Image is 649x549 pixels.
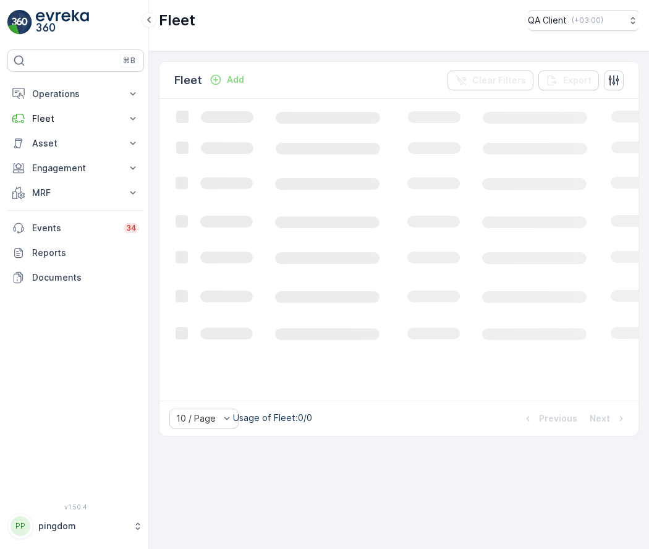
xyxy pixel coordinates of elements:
[7,265,144,290] a: Documents
[36,10,89,35] img: logo_light-DOdMpM7g.png
[528,10,639,31] button: QA Client(+03:00)
[539,412,577,425] p: Previous
[7,131,144,156] button: Asset
[7,156,144,181] button: Engagement
[227,74,244,86] p: Add
[7,513,144,539] button: PPpingdom
[159,11,195,30] p: Fleet
[233,412,312,424] p: Usage of Fleet : 0/0
[7,240,144,265] a: Reports
[7,10,32,35] img: logo
[7,181,144,205] button: MRF
[11,516,30,536] div: PP
[7,82,144,106] button: Operations
[32,271,139,284] p: Documents
[32,113,119,125] p: Fleet
[32,88,119,100] p: Operations
[32,162,119,174] p: Engagement
[590,412,610,425] p: Next
[528,14,567,27] p: QA Client
[7,106,144,131] button: Fleet
[563,74,592,87] p: Export
[448,70,533,90] button: Clear Filters
[123,56,135,66] p: ⌘B
[174,72,202,89] p: Fleet
[38,520,127,532] p: pingdom
[32,247,139,259] p: Reports
[472,74,526,87] p: Clear Filters
[520,411,579,426] button: Previous
[126,223,137,233] p: 34
[572,15,603,25] p: ( +03:00 )
[588,411,629,426] button: Next
[32,222,116,234] p: Events
[7,216,144,240] a: Events34
[205,72,249,87] button: Add
[32,137,119,150] p: Asset
[32,187,119,199] p: MRF
[538,70,599,90] button: Export
[7,503,144,511] span: v 1.50.4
